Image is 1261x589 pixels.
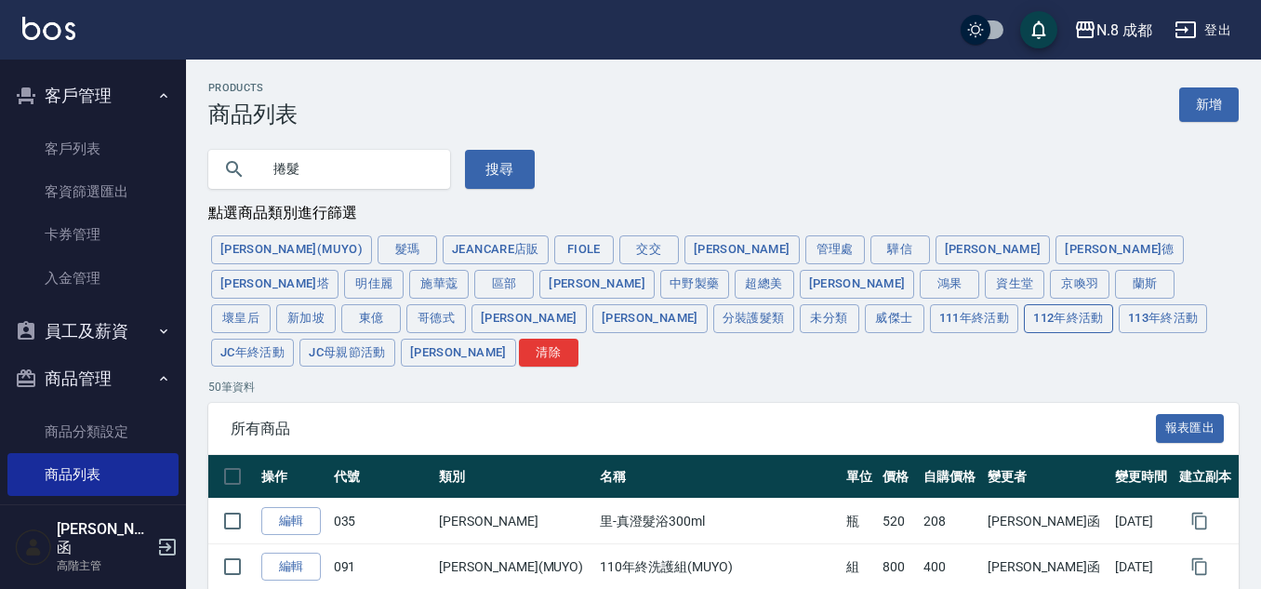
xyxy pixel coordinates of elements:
th: 名稱 [595,455,841,499]
button: [PERSON_NAME] [684,235,800,264]
button: [PERSON_NAME](MUYO) [211,235,372,264]
td: 035 [329,499,435,544]
p: 高階主管 [57,557,152,574]
button: 鴻果 [920,270,979,299]
button: [PERSON_NAME] [471,304,587,333]
a: 編輯 [261,553,321,582]
th: 建立副本 [1175,455,1239,499]
td: [DATE] [1110,499,1175,544]
span: 所有商品 [231,420,1156,438]
button: 未分類 [800,304,859,333]
td: 208 [919,499,983,544]
button: save [1020,11,1057,48]
button: 哥德式 [406,304,466,333]
button: 113年終活動 [1119,304,1208,333]
a: 客資篩選匯出 [7,170,179,213]
p: 50 筆資料 [208,379,1239,395]
button: JC母親節活動 [299,339,395,368]
button: 施華蔻 [409,270,469,299]
button: [PERSON_NAME] [401,339,516,368]
button: [PERSON_NAME]塔 [211,270,338,299]
td: [PERSON_NAME]函 [983,499,1110,544]
button: 資生堂 [985,270,1044,299]
th: 操作 [257,455,329,499]
a: 客戶列表 [7,127,179,170]
button: 蘭斯 [1115,270,1175,299]
button: 壞皇后 [211,304,271,333]
button: 管理處 [805,235,865,264]
button: N.8 成都 [1067,11,1160,49]
div: 點選商品類別進行篩選 [208,204,1239,223]
button: 員工及薪資 [7,307,179,355]
th: 類別 [434,455,595,499]
a: 報表匯出 [1156,419,1225,436]
h5: [PERSON_NAME]函 [57,520,152,557]
td: 520 [878,499,919,544]
a: 商品分類設定 [7,410,179,453]
h3: 商品列表 [208,101,298,127]
th: 單位 [842,455,879,499]
button: [PERSON_NAME] [936,235,1051,264]
button: [PERSON_NAME] [539,270,655,299]
img: Person [15,529,52,566]
button: 明佳麗 [344,270,404,299]
button: 交交 [619,235,679,264]
button: 111年終活動 [930,304,1019,333]
button: 東億 [341,304,401,333]
img: Logo [22,17,75,40]
a: 卡券管理 [7,213,179,256]
td: 里-真澄髮浴300ml [595,499,841,544]
h2: Products [208,82,298,94]
a: 商品進貨作業 [7,496,179,539]
td: 瓶 [842,499,879,544]
button: 搜尋 [465,150,535,189]
button: JC年終活動 [211,339,294,368]
button: 清除 [519,339,578,368]
button: 京喚羽 [1050,270,1109,299]
button: [PERSON_NAME]德 [1055,235,1183,264]
th: 變更者 [983,455,1110,499]
a: 入金管理 [7,257,179,300]
button: 112年終活動 [1024,304,1113,333]
button: 威傑士 [865,304,924,333]
a: 編輯 [261,507,321,536]
button: 區部 [474,270,534,299]
button: 超總美 [735,270,794,299]
th: 價格 [878,455,919,499]
th: 代號 [329,455,435,499]
button: 中野製藥 [660,270,729,299]
th: 自購價格 [919,455,983,499]
input: 搜尋關鍵字 [260,144,435,194]
div: N.8 成都 [1096,19,1152,42]
td: [PERSON_NAME] [434,499,595,544]
th: 變更時間 [1110,455,1175,499]
button: JeanCare店販 [443,235,549,264]
a: 商品列表 [7,453,179,496]
button: 報表匯出 [1156,414,1225,443]
button: [PERSON_NAME] [592,304,708,333]
button: 驊信 [870,235,930,264]
button: 新加坡 [276,304,336,333]
button: 分裝護髮類 [713,304,794,333]
button: 商品管理 [7,355,179,403]
button: [PERSON_NAME] [800,270,915,299]
button: 髮瑪 [378,235,437,264]
a: 新增 [1179,87,1239,122]
button: Fiole [554,235,614,264]
button: 客戶管理 [7,72,179,120]
button: 登出 [1167,13,1239,47]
